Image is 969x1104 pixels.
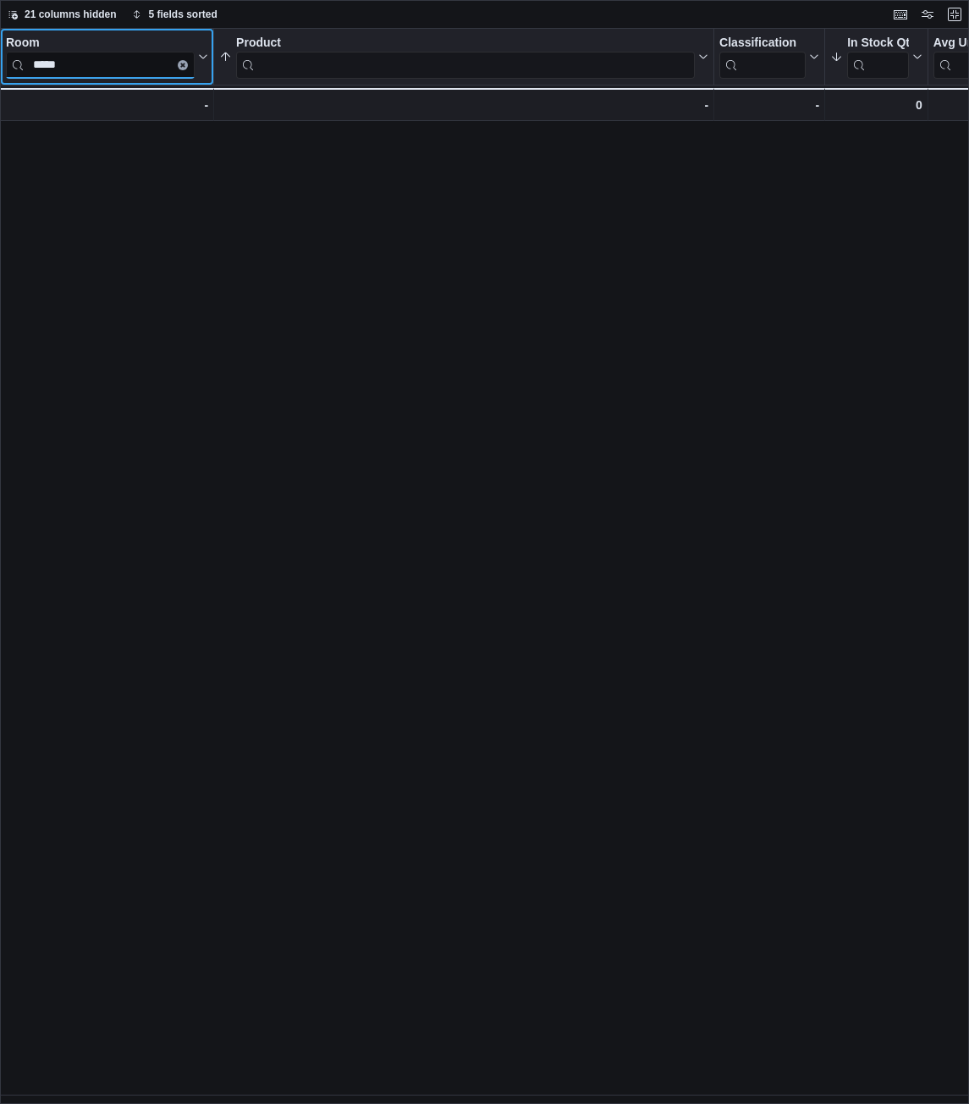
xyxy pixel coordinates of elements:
[1,4,124,25] button: 21 columns hidden
[847,36,909,52] div: In Stock Qty
[719,36,806,52] div: Classification
[719,36,806,79] div: Classification
[178,60,188,70] button: Clear input
[917,4,938,25] button: Display options
[830,36,922,79] button: In Stock Qty
[125,4,224,25] button: 5 fields sorted
[830,95,922,115] div: 0
[847,36,909,79] div: In Stock Qty
[944,4,965,25] button: Exit fullscreen
[236,36,695,79] div: Product
[5,95,208,115] div: -
[890,4,911,25] button: Keyboard shortcuts
[236,36,695,52] div: Product
[6,36,195,52] div: Room
[25,8,117,21] span: 21 columns hidden
[219,95,708,115] div: -
[719,95,819,115] div: -
[6,36,195,79] div: Room
[6,36,208,79] button: RoomClear input
[149,8,217,21] span: 5 fields sorted
[719,36,819,79] button: Classification
[219,36,708,79] button: Product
